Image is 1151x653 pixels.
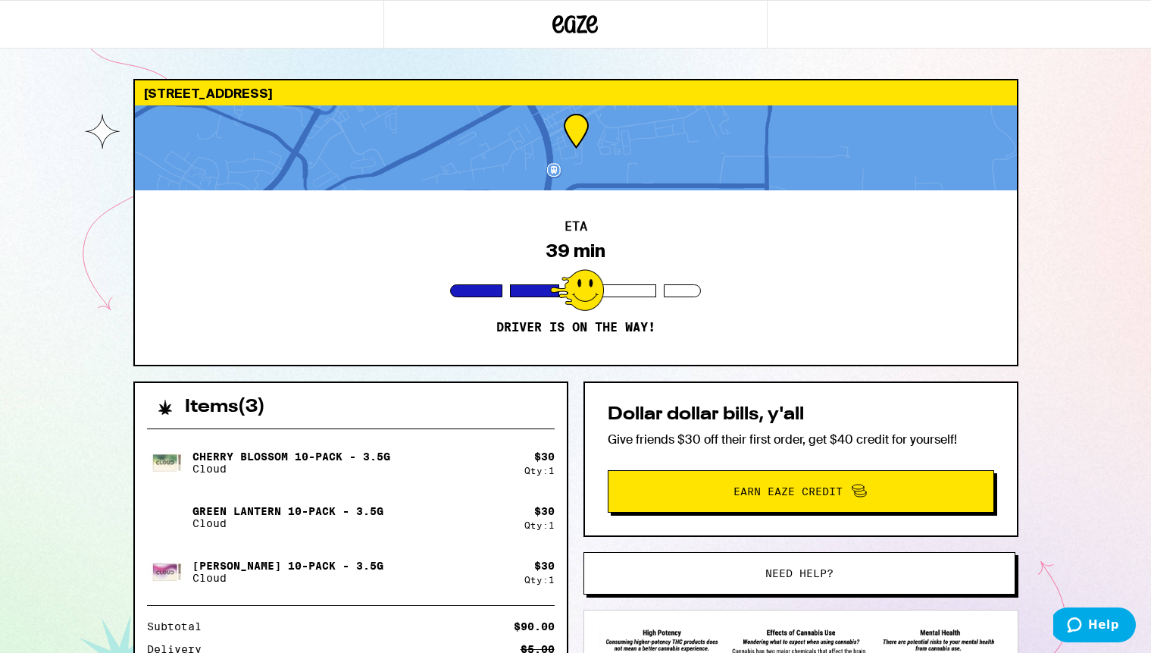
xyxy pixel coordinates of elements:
[565,221,587,233] h2: ETA
[608,406,994,424] h2: Dollar dollar bills, y'all
[765,568,834,579] span: Need help?
[192,560,383,572] p: [PERSON_NAME] 10-Pack - 3.5g
[608,470,994,513] button: Earn Eaze Credit
[608,432,994,447] p: Give friends $30 off their first order, get $40 credit for yourself!
[192,517,383,529] p: Cloud
[147,496,189,538] img: Green Lantern 10-Pack - 3.5g
[192,451,390,463] p: Cherry Blossom 10-Pack - 3.5g
[733,486,843,497] span: Earn Eaze Credit
[534,451,555,463] div: $ 30
[524,466,555,476] div: Qty: 1
[524,520,555,530] div: Qty: 1
[583,552,1015,595] button: Need help?
[534,560,555,572] div: $ 30
[147,551,189,593] img: Runtz 10-Pack - 3.5g
[147,621,212,632] div: Subtotal
[524,575,555,585] div: Qty: 1
[147,441,189,484] img: Cherry Blossom 10-Pack - 3.5g
[192,463,390,475] p: Cloud
[496,320,655,335] p: Driver is on the way!
[514,621,555,632] div: $90.00
[185,398,265,416] h2: Items ( 3 )
[135,80,1017,105] div: [STREET_ADDRESS]
[192,572,383,584] p: Cloud
[1053,607,1136,645] iframe: Opens a widget where you can find more information
[534,505,555,517] div: $ 30
[546,240,605,262] div: 39 min
[192,505,383,517] p: Green Lantern 10-Pack - 3.5g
